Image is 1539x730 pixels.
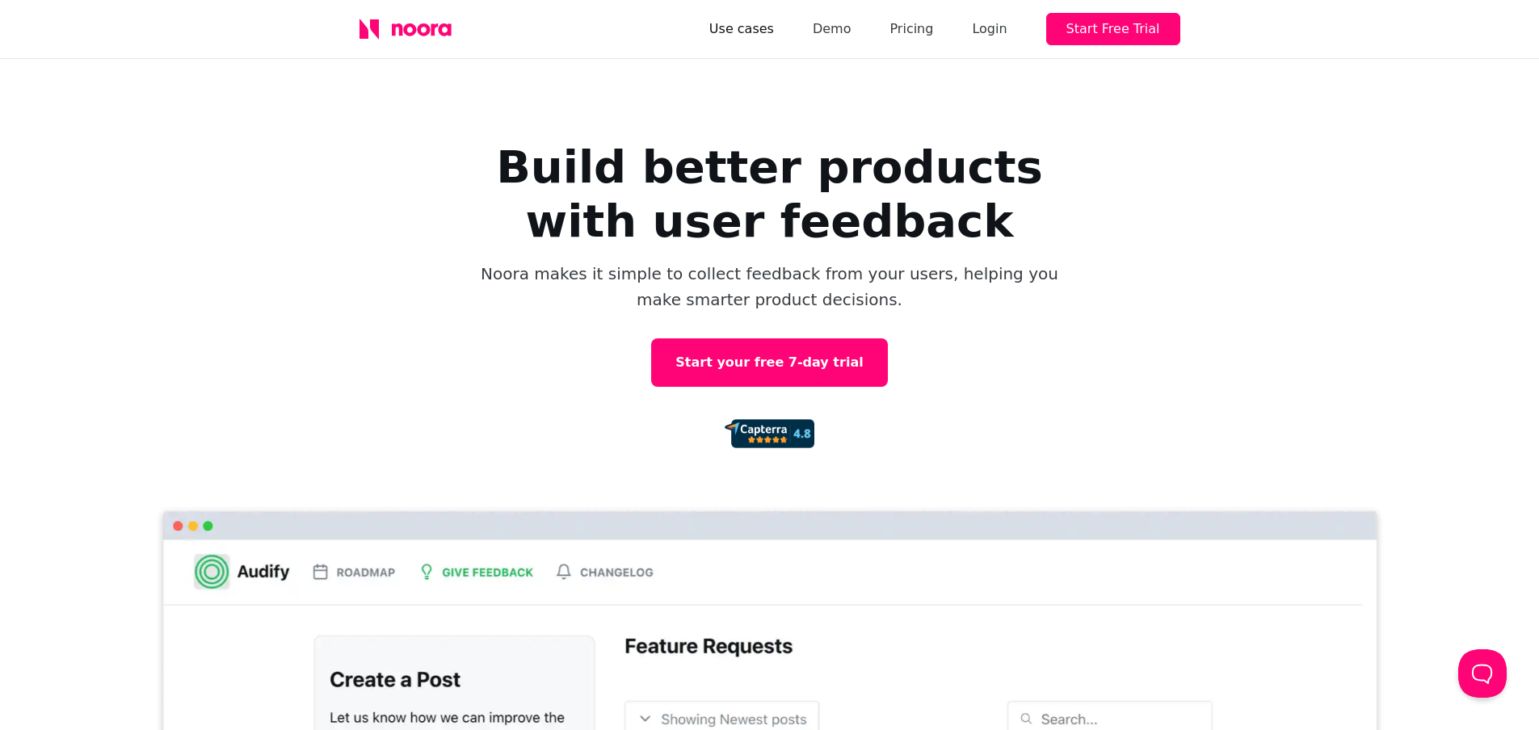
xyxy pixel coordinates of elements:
a: Pricing [889,18,933,40]
img: 92d72d4f0927c2c8b0462b8c7b01ca97.png [725,419,814,448]
button: Start Free Trial [1046,13,1180,45]
a: Demo [813,18,851,40]
p: Noora makes it simple to collect feedback from your users, helping you make smarter product decis... [479,261,1061,313]
a: Start your free 7-day trial [651,338,887,387]
div: Login [972,18,1007,40]
a: Use cases [709,18,774,40]
h1: Build better products with user feedback [447,140,1093,248]
iframe: Help Scout Beacon - Open [1458,649,1507,698]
